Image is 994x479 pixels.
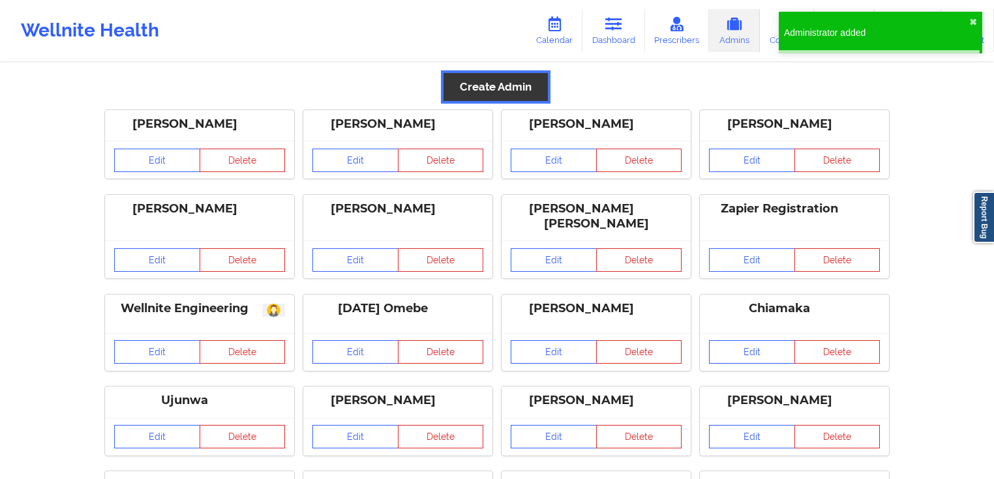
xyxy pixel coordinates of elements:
[200,425,286,448] button: Delete
[312,117,483,132] div: [PERSON_NAME]
[114,248,200,272] a: Edit
[709,9,760,52] a: Admins
[511,301,682,316] div: [PERSON_NAME]
[582,9,645,52] a: Dashboard
[760,9,814,52] a: Coaches
[511,425,597,448] a: Edit
[709,301,880,316] div: Chiamaka
[312,393,483,408] div: [PERSON_NAME]
[312,425,399,448] a: Edit
[444,73,548,101] button: Create Admin
[709,248,795,272] a: Edit
[511,149,597,172] a: Edit
[709,201,880,216] div: Zapier Registration
[398,340,484,364] button: Delete
[511,340,597,364] a: Edit
[114,301,285,316] div: Wellnite Engineering
[114,340,200,364] a: Edit
[511,201,682,231] div: [PERSON_NAME] [PERSON_NAME]
[596,425,682,448] button: Delete
[312,340,399,364] a: Edit
[645,9,710,52] a: Prescribers
[398,248,484,272] button: Delete
[312,149,399,172] a: Edit
[709,117,880,132] div: [PERSON_NAME]
[596,340,682,364] button: Delete
[262,304,285,317] img: avatar.png
[709,393,880,408] div: [PERSON_NAME]
[511,393,682,408] div: [PERSON_NAME]
[973,192,994,243] a: Report Bug
[596,248,682,272] button: Delete
[794,248,881,272] button: Delete
[709,340,795,364] a: Edit
[398,149,484,172] button: Delete
[114,149,200,172] a: Edit
[200,248,286,272] button: Delete
[114,201,285,216] div: [PERSON_NAME]
[784,26,969,39] div: Administrator added
[794,425,881,448] button: Delete
[794,340,881,364] button: Delete
[114,117,285,132] div: [PERSON_NAME]
[709,425,795,448] a: Edit
[794,149,881,172] button: Delete
[114,393,285,408] div: Ujunwa
[312,201,483,216] div: [PERSON_NAME]
[312,248,399,272] a: Edit
[114,425,200,448] a: Edit
[398,425,484,448] button: Delete
[709,149,795,172] a: Edit
[596,149,682,172] button: Delete
[969,17,977,27] button: close
[200,340,286,364] button: Delete
[526,9,582,52] a: Calendar
[200,149,286,172] button: Delete
[511,117,682,132] div: [PERSON_NAME]
[312,301,483,316] div: [DATE] Omebe
[511,248,597,272] a: Edit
